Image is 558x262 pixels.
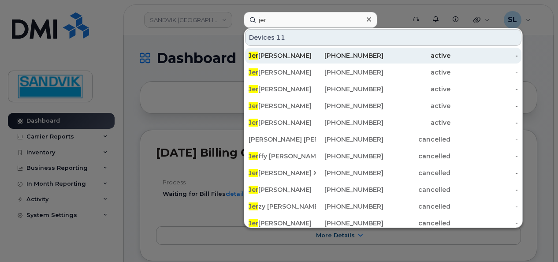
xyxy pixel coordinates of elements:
[249,52,258,60] span: Jer
[245,215,521,231] a: Jer[PERSON_NAME][PHONE_NUMBER]cancelled-
[249,118,316,127] div: [PERSON_NAME]
[383,152,451,161] div: cancelled
[249,219,258,227] span: Jer
[450,219,518,228] div: -
[245,98,521,114] a: Jer[PERSON_NAME][PHONE_NUMBER]active-
[245,165,521,181] a: Jer[PERSON_NAME] X1tablet[PHONE_NUMBER]cancelled-
[245,198,521,214] a: Jerzy [PERSON_NAME][PHONE_NUMBER]cancelled-
[450,101,518,110] div: -
[249,185,316,194] div: [PERSON_NAME]
[249,85,258,93] span: Jer
[245,182,521,198] a: Jer[PERSON_NAME][PHONE_NUMBER]cancelled-
[450,168,518,177] div: -
[450,152,518,161] div: -
[249,119,258,127] span: Jer
[249,101,316,110] div: [PERSON_NAME]
[249,169,258,177] span: Jer
[249,202,258,210] span: Jer
[316,135,383,144] div: [PHONE_NUMBER]
[249,186,258,194] span: Jer
[249,202,316,211] div: zy [PERSON_NAME]
[450,68,518,77] div: -
[383,219,451,228] div: cancelled
[450,135,518,144] div: -
[450,202,518,211] div: -
[450,51,518,60] div: -
[249,219,316,228] div: [PERSON_NAME]
[316,185,383,194] div: [PHONE_NUMBER]
[249,152,316,161] div: ffy [PERSON_NAME]
[245,81,521,97] a: Jer[PERSON_NAME][PHONE_NUMBER]active-
[249,85,316,94] div: [PERSON_NAME]
[245,48,521,64] a: Jer[PERSON_NAME][PHONE_NUMBER]active-
[450,185,518,194] div: -
[316,68,383,77] div: [PHONE_NUMBER]
[276,33,285,42] span: 11
[245,148,521,164] a: Jerffy [PERSON_NAME][PHONE_NUMBER]cancelled-
[450,85,518,94] div: -
[316,168,383,177] div: [PHONE_NUMBER]
[316,51,383,60] div: [PHONE_NUMBER]
[383,85,451,94] div: active
[383,135,451,144] div: cancelled
[249,68,258,76] span: Jer
[249,51,316,60] div: [PERSON_NAME]
[383,168,451,177] div: cancelled
[316,85,383,94] div: [PHONE_NUMBER]
[316,101,383,110] div: [PHONE_NUMBER]
[383,202,451,211] div: cancelled
[316,152,383,161] div: [PHONE_NUMBER]
[245,115,521,131] a: Jer[PERSON_NAME][PHONE_NUMBER]active-
[383,118,451,127] div: active
[249,102,258,110] span: Jer
[383,68,451,77] div: active
[450,118,518,127] div: -
[249,152,258,160] span: Jer
[383,51,451,60] div: active
[316,219,383,228] div: [PHONE_NUMBER]
[245,131,521,147] a: [PERSON_NAME] [PERSON_NAME]g[PHONE_NUMBER]cancelled-
[249,135,316,144] div: [PERSON_NAME] [PERSON_NAME] g
[383,101,451,110] div: active
[316,118,383,127] div: [PHONE_NUMBER]
[316,202,383,211] div: [PHONE_NUMBER]
[245,29,521,46] div: Devices
[249,168,316,177] div: [PERSON_NAME] X1tablet
[383,185,451,194] div: cancelled
[245,64,521,80] a: Jer[PERSON_NAME][PHONE_NUMBER]active-
[249,68,316,77] div: [PERSON_NAME]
